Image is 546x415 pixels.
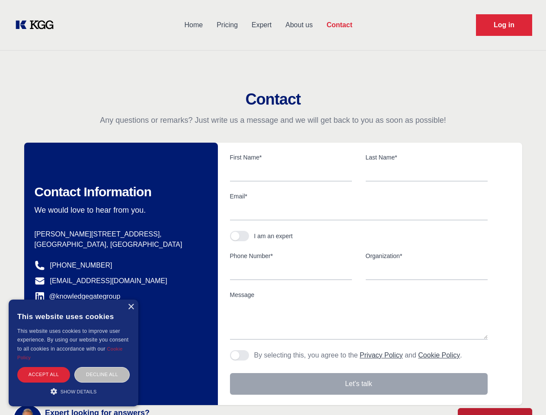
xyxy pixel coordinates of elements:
span: Show details [61,389,97,394]
iframe: Chat Widget [503,373,546,415]
div: Decline all [74,367,130,382]
a: About us [278,14,319,36]
p: [GEOGRAPHIC_DATA], [GEOGRAPHIC_DATA] [35,239,204,250]
a: Cookie Policy [17,346,123,360]
p: By selecting this, you agree to the and . [254,350,462,361]
a: Pricing [210,14,245,36]
label: Email* [230,192,488,201]
a: Contact [319,14,359,36]
a: Privacy Policy [360,351,403,359]
p: We would love to hear from you. [35,205,204,215]
label: Message [230,290,488,299]
a: [EMAIL_ADDRESS][DOMAIN_NAME] [50,276,167,286]
a: Expert [245,14,278,36]
a: Request Demo [476,14,532,36]
p: Any questions or remarks? Just write us a message and we will get back to you as soon as possible! [10,115,536,125]
span: This website uses cookies to improve user experience. By using our website you consent to all coo... [17,328,128,352]
label: Last Name* [366,153,488,162]
a: Cookie Policy [418,351,460,359]
p: [PERSON_NAME][STREET_ADDRESS], [35,229,204,239]
h2: Contact Information [35,184,204,200]
div: Close [128,304,134,310]
div: I am an expert [254,232,293,240]
a: KOL Knowledge Platform: Talk to Key External Experts (KEE) [14,18,61,32]
div: Show details [17,387,130,396]
a: Home [177,14,210,36]
label: Phone Number* [230,252,352,260]
div: This website uses cookies [17,306,130,327]
a: @knowledgegategroup [35,291,121,302]
label: First Name* [230,153,352,162]
button: Let's talk [230,373,488,395]
h2: Contact [10,91,536,108]
a: [PHONE_NUMBER] [50,260,112,271]
div: Accept all [17,367,70,382]
label: Organization* [366,252,488,260]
